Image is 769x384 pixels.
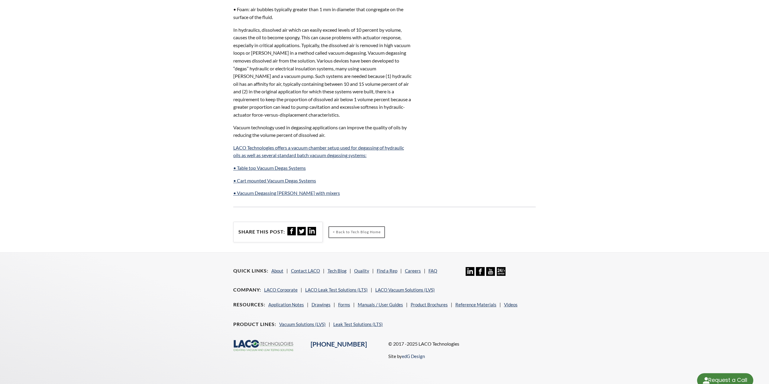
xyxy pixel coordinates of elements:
[333,321,383,327] a: Leak Test Solutions (LTS)
[268,302,304,307] a: Application Notes
[312,302,331,307] a: Drawings
[233,178,316,183] a: • Cart mounted Vacuum Degas Systems
[233,165,306,171] a: • Table top Vacuum Degas Systems
[354,268,369,273] a: Quality
[305,287,368,292] a: LACO Leak Test Solutions (LTS)
[428,268,437,273] a: FAQ
[233,5,412,21] p: • Foam: air bubbles typically greater than 1 mm in diameter that congregate on the surface of the...
[264,287,298,292] a: LACO Corporate
[311,340,367,348] a: [PHONE_NUMBER]
[233,287,261,293] h4: Company
[405,268,421,273] a: Careers
[455,302,496,307] a: Reference Materials
[504,302,518,307] a: Videos
[375,287,435,292] a: LACO Vacuum Solutions (LVS)
[388,353,425,360] p: Site by
[388,340,536,348] p: © 2017 -2025 LACO Technologies
[233,302,265,308] h4: Resources
[358,302,403,307] a: Manuals / User Guides
[233,268,268,274] h4: Quick Links
[238,229,285,235] h4: Share this post:
[233,321,276,328] h4: Product Lines
[279,321,326,327] a: Vacuum Solutions (LVS)
[497,267,506,276] img: 24/7 Support Icon
[271,268,283,273] a: About
[411,302,448,307] a: Product Brochures
[233,124,412,139] p: Vacuum technology used in degassing applications can improve the quality of oils by reducing the ...
[377,268,397,273] a: Find a Rep
[497,271,506,277] a: 24/7 Support
[402,353,425,359] a: edG Design
[328,226,385,238] a: < Back to Tech Blog Home
[328,268,347,273] a: Tech Blog
[291,268,320,273] a: Contact LACO
[233,190,340,196] a: • Vacuum Degassing [PERSON_NAME] with mixers
[233,26,412,119] p: In hydraulics, dissolved air which can easily exceed levels of 10 percent by volume, causes the o...
[338,302,350,307] a: Forms
[233,145,404,158] a: LACO Technologies offers a vacuum chamber setup used for degassing of hydraulic oils as well as s...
